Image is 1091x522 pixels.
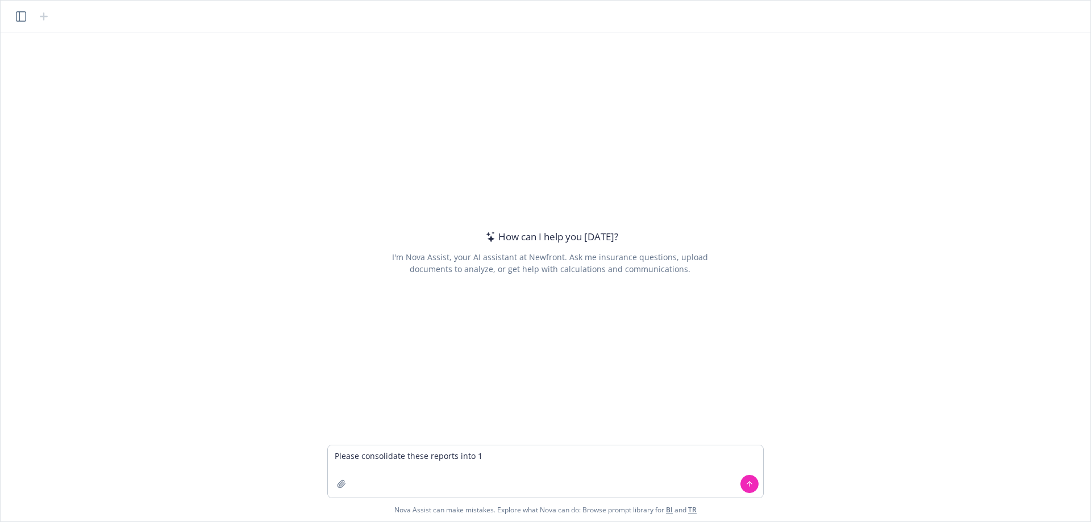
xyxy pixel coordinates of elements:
textarea: Please consolidate these reports into 1 [328,445,763,498]
a: TR [688,505,697,515]
a: BI [666,505,673,515]
div: I'm Nova Assist, your AI assistant at Newfront. Ask me insurance questions, upload documents to a... [390,251,710,275]
div: How can I help you [DATE]? [482,229,618,244]
span: Nova Assist can make mistakes. Explore what Nova can do: Browse prompt library for and [394,498,697,521]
